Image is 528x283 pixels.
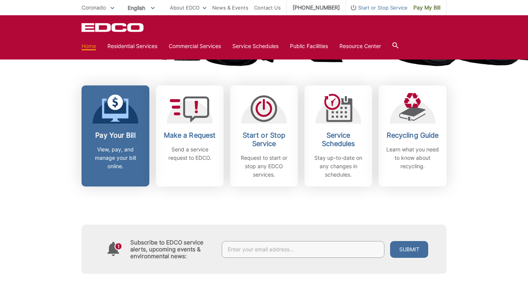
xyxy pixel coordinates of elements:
[384,145,441,170] p: Learn what you need to know about recycling.
[212,3,248,12] a: News & Events
[170,3,206,12] a: About EDCO
[236,154,292,179] p: Request to start or stop any EDCO services.
[162,145,218,162] p: Send a service request to EDCO.
[82,42,96,50] a: Home
[87,145,144,170] p: View, pay, and manage your bill online.
[310,154,366,179] p: Stay up-to-date on any changes in schedules.
[384,131,441,140] h2: Recycling Guide
[169,42,221,50] a: Commercial Services
[379,85,446,187] a: Recycling Guide Learn what you need to know about recycling.
[310,131,366,148] h2: Service Schedules
[122,2,160,14] span: English
[82,23,145,32] a: EDCD logo. Return to the homepage.
[162,131,218,140] h2: Make a Request
[156,85,224,187] a: Make a Request Send a service request to EDCO.
[82,85,149,187] a: Pay Your Bill View, pay, and manage your bill online.
[339,42,381,50] a: Resource Center
[413,3,440,12] span: Pay My Bill
[304,85,372,187] a: Service Schedules Stay up-to-date on any changes in schedules.
[254,3,281,12] a: Contact Us
[130,239,214,260] h4: Subscribe to EDCO service alerts, upcoming events & environmental news:
[222,241,384,258] input: Enter your email address...
[232,42,278,50] a: Service Schedules
[290,42,328,50] a: Public Facilities
[236,131,292,148] h2: Start or Stop Service
[82,4,106,11] span: Coronado
[390,241,428,258] button: Submit
[87,131,144,140] h2: Pay Your Bill
[107,42,157,50] a: Residential Services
